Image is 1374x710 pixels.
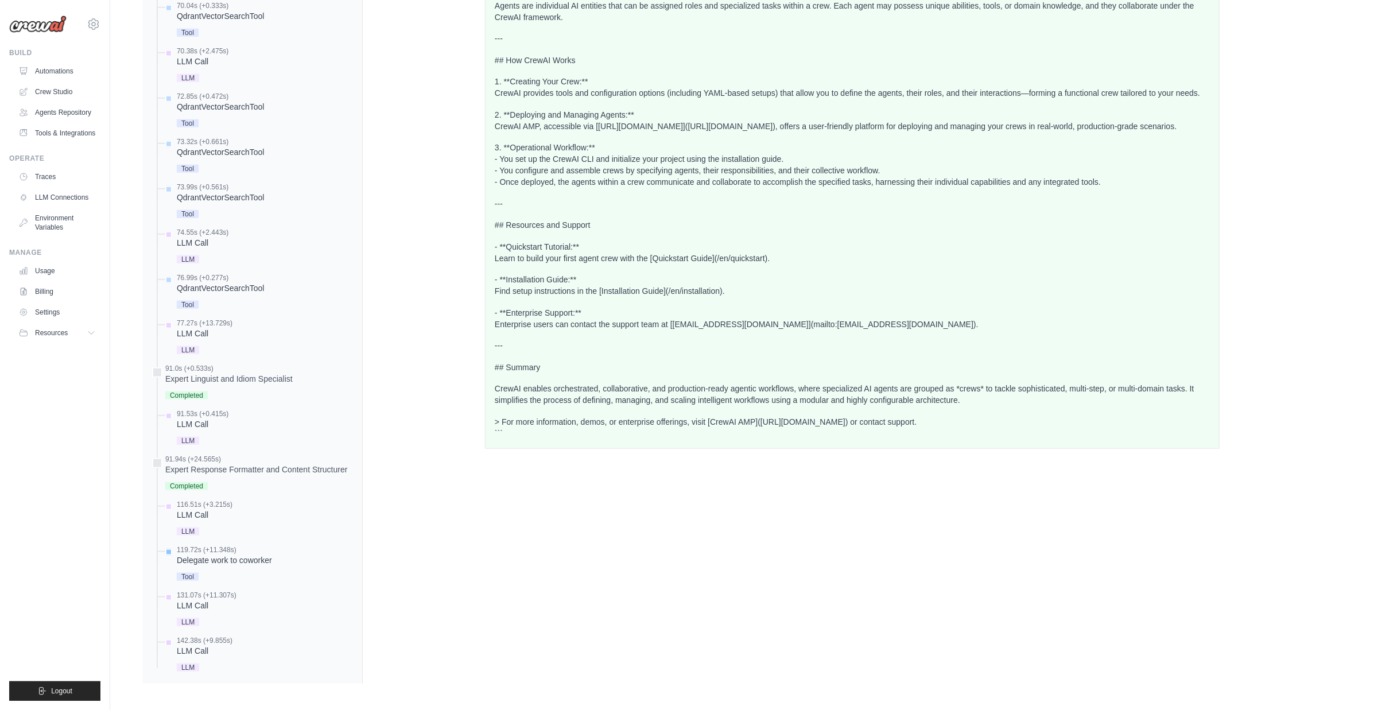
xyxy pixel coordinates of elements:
[165,364,293,373] div: 91.0s (+0.533s)
[14,303,100,321] a: Settings
[177,409,228,418] div: 91.53s (+0.415s)
[495,362,1210,373] p: ## Summary
[495,241,1210,264] p: - **Quickstart Tutorial:** Learn to build your first agent crew with the [Quickstart Guide](/en/q...
[177,146,265,158] div: QdrantVectorSearchTool
[9,681,100,701] button: Logout
[177,545,272,554] div: 119.72s (+11.348s)
[165,464,347,475] div: Expert Response Formatter and Content Structurer
[177,183,265,192] div: 73.99s (+0.561s)
[177,74,199,82] span: LLM
[14,188,100,207] a: LLM Connections
[165,455,347,464] div: 91.94s (+24.565s)
[1317,655,1374,710] iframe: Chat Widget
[177,228,228,237] div: 74.55s (+2.443s)
[495,340,1210,351] p: ---
[177,418,228,430] div: LLM Call
[177,137,265,146] div: 73.32s (+0.661s)
[165,482,208,490] span: Completed
[165,391,208,399] span: Completed
[177,346,199,354] span: LLM
[14,282,100,301] a: Billing
[35,328,68,337] span: Resources
[177,273,265,282] div: 76.99s (+0.277s)
[177,92,265,101] div: 72.85s (+0.472s)
[495,219,1210,231] p: ## Resources and Support
[177,10,265,22] div: QdrantVectorSearchTool
[495,383,1210,406] p: CrewAI enables orchestrated, collaborative, and production-ready agentic workflows, where special...
[14,124,100,142] a: Tools & Integrations
[177,119,199,127] span: Tool
[177,664,199,672] span: LLM
[177,645,232,657] div: LLM Call
[177,600,236,611] div: LLM Call
[14,103,100,122] a: Agents Repository
[177,500,232,509] div: 116.51s (+3.215s)
[177,165,199,173] span: Tool
[495,142,1210,188] p: 3. **Operational Workflow:** - You set up the CrewAI CLI and initialize your project using the in...
[14,209,100,236] a: Environment Variables
[177,554,272,566] div: Delegate work to coworker
[177,618,199,626] span: LLM
[14,324,100,342] button: Resources
[177,46,228,56] div: 70.38s (+2.475s)
[14,62,100,80] a: Automations
[177,301,199,309] span: Tool
[177,29,199,37] span: Tool
[177,573,199,581] span: Tool
[177,319,232,328] div: 77.27s (+13.729s)
[14,83,100,101] a: Crew Studio
[177,210,199,218] span: Tool
[495,109,1210,132] p: 2. **Deploying and Managing Agents:** CrewAI AMP, accessible via [[URL][DOMAIN_NAME]]([URL][DOMAI...
[177,192,265,203] div: QdrantVectorSearchTool
[9,48,100,57] div: Build
[495,33,1210,44] p: ---
[9,15,67,33] img: Logo
[9,154,100,163] div: Operate
[177,101,265,112] div: QdrantVectorSearchTool
[14,168,100,186] a: Traces
[495,55,1210,66] p: ## How CrewAI Works
[51,686,72,696] span: Logout
[177,1,265,10] div: 70.04s (+0.333s)
[495,274,1210,297] p: - **Installation Guide:** Find setup instructions in the [Installation Guide](/en/installation).
[177,509,232,521] div: LLM Call
[495,76,1210,99] p: 1. **Creating Your Crew:** CrewAI provides tools and configuration options (including YAML-based ...
[177,255,199,263] span: LLM
[9,248,100,257] div: Manage
[177,282,265,294] div: QdrantVectorSearchTool
[495,198,1210,209] p: ---
[177,591,236,600] div: 131.07s (+11.307s)
[177,328,232,339] div: LLM Call
[14,262,100,280] a: Usage
[177,527,199,536] span: LLM
[177,636,232,645] div: 142.38s (+9.855s)
[495,416,1210,439] p: > For more information, demos, or enterprise offerings, visit [CrewAI AMP]([URL][DOMAIN_NAME]) or...
[177,56,228,67] div: LLM Call
[165,373,293,385] div: Expert Linguist and Idiom Specialist
[177,237,228,249] div: LLM Call
[177,437,199,445] span: LLM
[495,307,1210,330] p: - **Enterprise Support:** Enterprise users can contact the support team at [[EMAIL_ADDRESS][DOMAI...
